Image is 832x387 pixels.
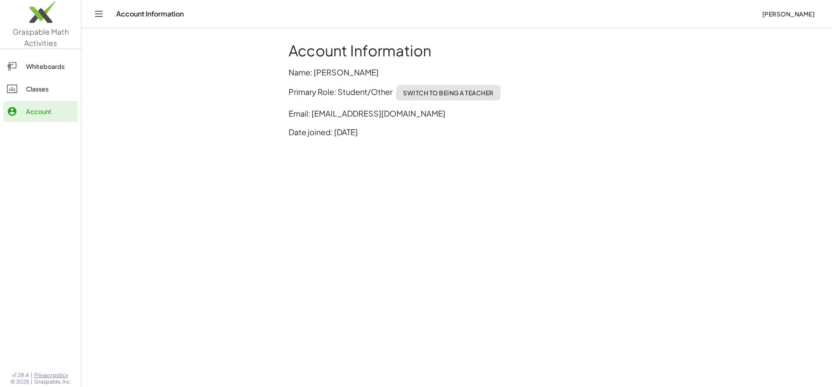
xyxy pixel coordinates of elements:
div: Classes [26,84,74,94]
a: Whiteboards [3,56,78,77]
span: Switch to being a Teacher [403,89,494,97]
span: © 2025 [10,378,29,385]
h1: Account Information [289,42,625,59]
a: Account [3,101,78,122]
p: Name: [PERSON_NAME] [289,66,625,78]
span: Graspable Math Activities [13,27,69,48]
p: Email: [EMAIL_ADDRESS][DOMAIN_NAME] [289,107,625,119]
div: Whiteboards [26,61,74,72]
span: | [31,372,32,379]
button: Switch to being a Teacher [396,85,500,101]
button: [PERSON_NAME] [755,6,822,22]
span: [PERSON_NAME] [762,10,815,18]
a: Privacy policy [34,372,71,379]
button: Toggle navigation [92,7,106,21]
span: Graspable, Inc. [34,378,71,385]
a: Classes [3,78,78,99]
span: | [31,378,32,385]
div: Account [26,106,74,117]
span: v1.28.4 [12,372,29,379]
p: Primary Role: Student/Other [289,85,625,101]
p: Date joined: [DATE] [289,126,625,138]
